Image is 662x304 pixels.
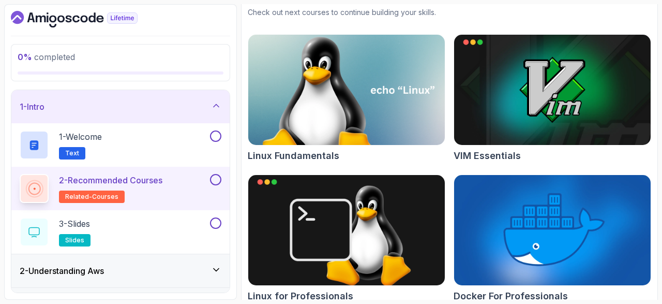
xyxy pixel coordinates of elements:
[248,34,445,163] a: Linux Fundamentals cardLinux Fundamentals
[454,175,651,303] a: Docker For Professionals cardDocker For Professionals
[11,254,230,287] button: 2-Understanding Aws
[18,52,32,62] span: 0 %
[20,265,104,277] h3: 2 - Understanding Aws
[454,149,521,163] h2: VIM Essentials
[248,7,651,18] p: Check out next courses to continue building your skills.
[20,100,44,113] h3: 1 - Intro
[59,218,90,230] p: 3 - Slides
[248,175,445,303] a: Linux for Professionals cardLinux for Professionals
[20,131,221,160] button: 1-WelcomeText
[244,32,450,148] img: Linux Fundamentals card
[248,289,353,303] h2: Linux for Professionals
[65,236,84,244] span: slides
[454,34,651,163] a: VIM Essentials cardVIM Essentials
[248,175,445,285] img: Linux for Professionals card
[65,149,79,157] span: Text
[18,52,75,62] span: completed
[454,35,651,145] img: VIM Essentials card
[65,193,118,201] span: related-courses
[59,131,102,143] p: 1 - Welcome
[20,218,221,247] button: 3-Slidesslides
[11,11,161,27] a: Dashboard
[11,90,230,123] button: 1-Intro
[454,289,568,303] h2: Docker For Professionals
[59,174,162,186] p: 2 - Recommended Courses
[248,149,339,163] h2: Linux Fundamentals
[454,175,651,285] img: Docker For Professionals card
[20,174,221,203] button: 2-Recommended Coursesrelated-courses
